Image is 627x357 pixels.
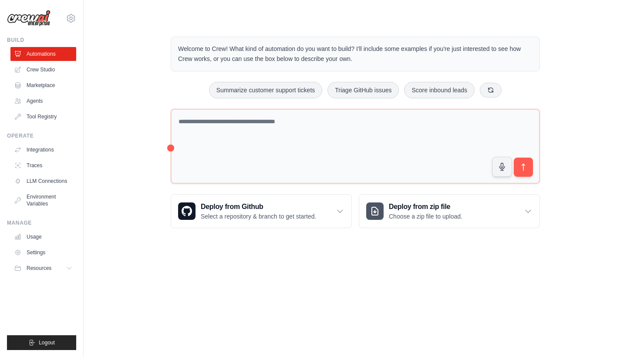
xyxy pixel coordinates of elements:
a: Settings [10,246,76,259]
div: Build [7,37,76,44]
button: Summarize customer support tickets [209,82,322,98]
a: Integrations [10,143,76,157]
button: Triage GitHub issues [327,82,399,98]
a: Automations [10,47,76,61]
h3: Deploy from zip file [389,202,462,212]
a: Traces [10,158,76,172]
img: Logo [7,10,51,27]
a: Usage [10,230,76,244]
a: Crew Studio [10,63,76,77]
div: Operate [7,132,76,139]
span: Resources [27,265,51,272]
p: Welcome to Crew! What kind of automation do you want to build? I'll include some examples if you'... [178,44,533,64]
a: Agents [10,94,76,108]
button: Score inbound leads [404,82,475,98]
button: Resources [10,261,76,275]
p: Select a repository & branch to get started. [201,212,316,221]
p: Choose a zip file to upload. [389,212,462,221]
button: Logout [7,335,76,350]
a: Environment Variables [10,190,76,211]
a: LLM Connections [10,174,76,188]
h3: Deploy from Github [201,202,316,212]
a: Tool Registry [10,110,76,124]
a: Marketplace [10,78,76,92]
span: Logout [39,339,55,346]
div: Manage [7,219,76,226]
